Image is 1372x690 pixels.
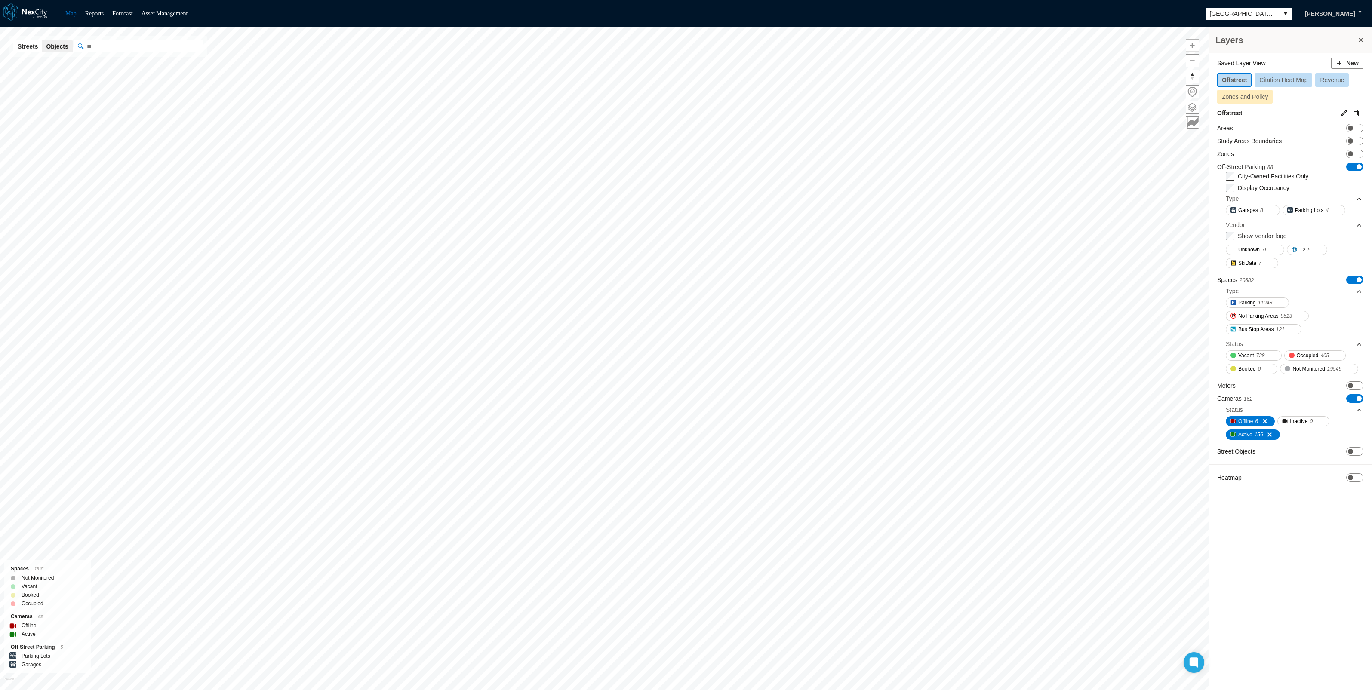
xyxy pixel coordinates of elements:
a: Reports [85,10,104,17]
span: 62 [38,614,43,619]
span: New [1346,59,1359,67]
button: Not Monitored19549 [1280,364,1358,374]
label: Active [22,630,36,638]
button: Streets [13,40,42,52]
label: Areas [1217,124,1233,132]
div: Spaces [11,564,84,573]
button: Zoom out [1186,54,1199,67]
span: Active [1238,430,1252,439]
span: 20682 [1240,277,1254,283]
span: T2 [1299,245,1305,254]
div: Type [1226,192,1363,205]
label: Study Areas Boundaries [1217,137,1282,145]
label: Meters [1217,381,1236,390]
label: Cameras [1217,394,1252,403]
button: Unknown76 [1226,245,1284,255]
div: Status [1226,337,1363,350]
label: Saved Layer View [1217,59,1266,67]
button: Garages8 [1226,205,1280,215]
label: Spaces [1217,276,1254,285]
button: Offline6 [1226,416,1275,426]
button: Objects [42,40,72,52]
button: Offstreet [1217,73,1252,87]
span: Garages [1238,206,1258,215]
div: Status [1226,403,1363,416]
button: New [1331,58,1363,69]
label: City-Owned Facilities Only [1238,173,1308,180]
span: 5 [1307,245,1310,254]
span: Zones and Policy [1222,93,1268,100]
span: Parking Lots [1295,206,1324,215]
span: 728 [1256,351,1264,360]
span: SkiData [1238,259,1256,267]
label: Heatmap [1217,473,1242,482]
span: Not Monitored [1292,365,1325,373]
div: Status [1226,405,1243,414]
button: Citation Heat Map [1255,73,1312,87]
a: Forecast [112,10,132,17]
div: Vendor [1226,218,1363,231]
label: Offline [22,621,36,630]
span: 76 [1262,245,1267,254]
h3: Layers [1215,34,1357,46]
label: Show Vendor logo [1238,233,1287,239]
span: 405 [1320,351,1329,360]
span: Zoom out [1186,55,1199,67]
span: 7 [1258,259,1261,267]
span: Objects [46,42,68,51]
span: 0 [1310,417,1313,426]
button: Active156 [1226,429,1280,440]
span: 8 [1260,206,1263,215]
label: Not Monitored [22,573,54,582]
span: 1991 [34,567,44,571]
a: Asset Management [142,10,188,17]
span: Vacant [1238,351,1254,360]
label: Street Objects [1217,447,1255,456]
button: Revenue [1315,73,1349,87]
span: Parking [1238,298,1256,307]
span: 5 [61,645,63,650]
button: Vacant728 [1226,350,1282,361]
span: Offstreet [1222,77,1247,83]
span: Streets [18,42,38,51]
label: Offstreet [1217,109,1242,117]
span: Offline [1238,417,1253,426]
button: Inactive0 [1277,416,1329,426]
span: 0 [1258,365,1261,373]
button: [PERSON_NAME] [1296,6,1364,21]
span: Unknown [1238,245,1260,254]
span: 11048 [1258,298,1272,307]
label: Parking Lots [22,652,50,660]
label: Booked [22,591,39,599]
a: Mapbox homepage [4,678,14,687]
label: Vacant [22,582,37,591]
button: T25 [1287,245,1327,255]
span: 6 [1255,417,1258,426]
button: select [1279,8,1292,20]
a: Map [65,10,77,17]
button: Zones and Policy [1217,90,1273,104]
button: Bus Stop Areas121 [1226,324,1301,334]
span: Revenue [1320,77,1344,83]
label: Occupied [22,599,43,608]
div: Type [1226,194,1239,203]
span: 9513 [1280,312,1292,320]
span: 121 [1276,325,1285,334]
span: 162 [1244,396,1252,402]
button: No Parking Areas9513 [1226,311,1309,321]
label: Garages [22,660,41,669]
span: Occupied [1297,351,1319,360]
button: Booked0 [1226,364,1277,374]
div: Cameras [11,612,84,621]
button: Zoom in [1186,39,1199,52]
button: Reset bearing to north [1186,70,1199,83]
span: 19549 [1327,365,1341,373]
span: [PERSON_NAME] [1305,9,1355,18]
button: Parking Lots4 [1283,205,1345,215]
div: Vendor [1226,221,1245,229]
span: Inactive [1290,417,1307,426]
span: [GEOGRAPHIC_DATA][PERSON_NAME] [1210,9,1275,18]
label: Display Occupancy [1238,184,1289,191]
